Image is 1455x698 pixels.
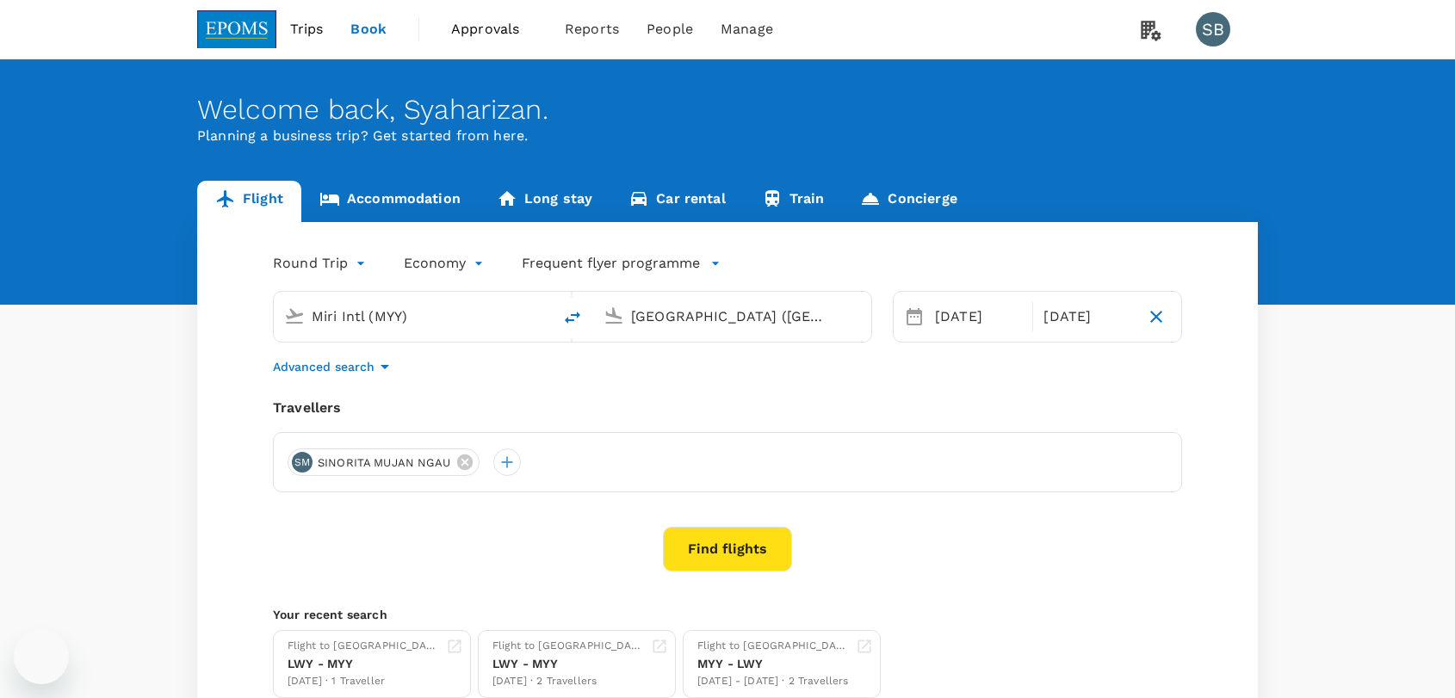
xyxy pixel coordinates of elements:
[631,303,835,330] input: Going to
[404,250,487,277] div: Economy
[647,19,693,40] span: People
[565,19,619,40] span: Reports
[928,300,1029,334] div: [DATE]
[197,10,276,48] img: EPOMS SDN BHD
[697,655,849,673] div: MYY - LWY
[451,19,537,40] span: Approvals
[273,358,375,375] p: Advanced search
[273,356,395,377] button: Advanced search
[288,638,439,655] div: Flight to [GEOGRAPHIC_DATA]
[301,181,479,222] a: Accommodation
[697,673,849,690] div: [DATE] - [DATE] · 2 Travellers
[492,638,644,655] div: Flight to [GEOGRAPHIC_DATA]
[288,673,439,690] div: [DATE] · 1 Traveller
[479,181,610,222] a: Long stay
[721,19,773,40] span: Manage
[14,629,69,684] iframe: Button to launch messaging window
[273,606,1182,623] p: Your recent search
[859,314,863,318] button: Open
[290,19,324,40] span: Trips
[197,181,301,222] a: Flight
[197,94,1258,126] div: Welcome back , Syaharizan .
[522,253,700,274] p: Frequent flyer programme
[288,448,480,476] div: SMSINORITA MUJAN NGAU
[492,673,644,690] div: [DATE] · 2 Travellers
[197,126,1258,146] p: Planning a business trip? Get started from here.
[492,655,644,673] div: LWY - MYY
[273,398,1182,418] div: Travellers
[610,181,744,222] a: Car rental
[522,253,721,274] button: Frequent flyer programme
[1196,12,1230,46] div: SB
[288,655,439,673] div: LWY - MYY
[273,250,369,277] div: Round Trip
[1037,300,1137,334] div: [DATE]
[744,181,843,222] a: Train
[697,638,849,655] div: Flight to [GEOGRAPHIC_DATA]
[552,297,593,338] button: delete
[663,527,792,571] button: Find flights
[540,314,543,318] button: Open
[842,181,975,222] a: Concierge
[312,303,516,330] input: Depart from
[307,454,461,472] span: SINORITA MUJAN NGAU
[292,452,313,473] div: SM
[350,19,387,40] span: Book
